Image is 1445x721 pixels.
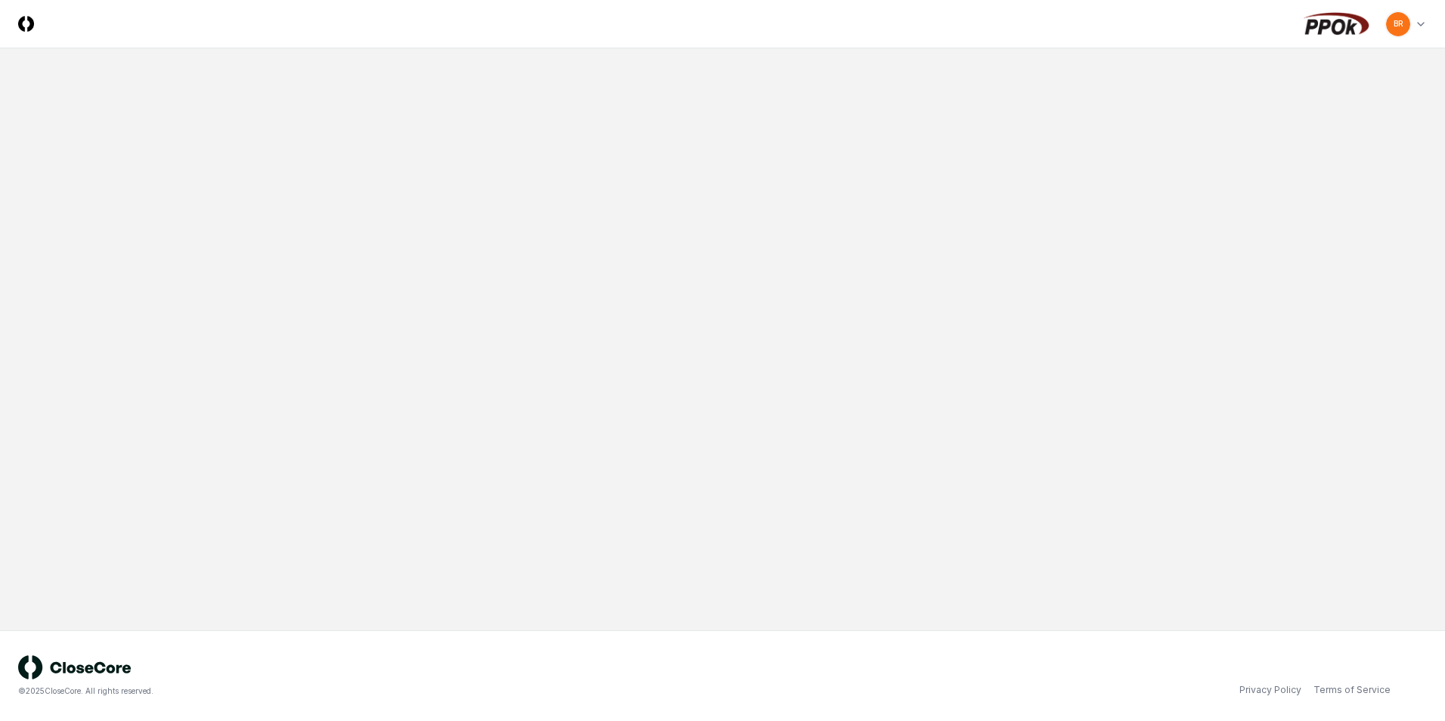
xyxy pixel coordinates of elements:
[1300,12,1372,36] img: PPOk logo
[1394,18,1403,29] span: BR
[18,16,34,32] img: Logo
[1313,683,1391,697] a: Terms of Service
[18,685,722,697] div: © 2025 CloseCore. All rights reserved.
[1385,11,1412,38] button: BR
[18,655,132,679] img: logo
[1239,683,1301,697] a: Privacy Policy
